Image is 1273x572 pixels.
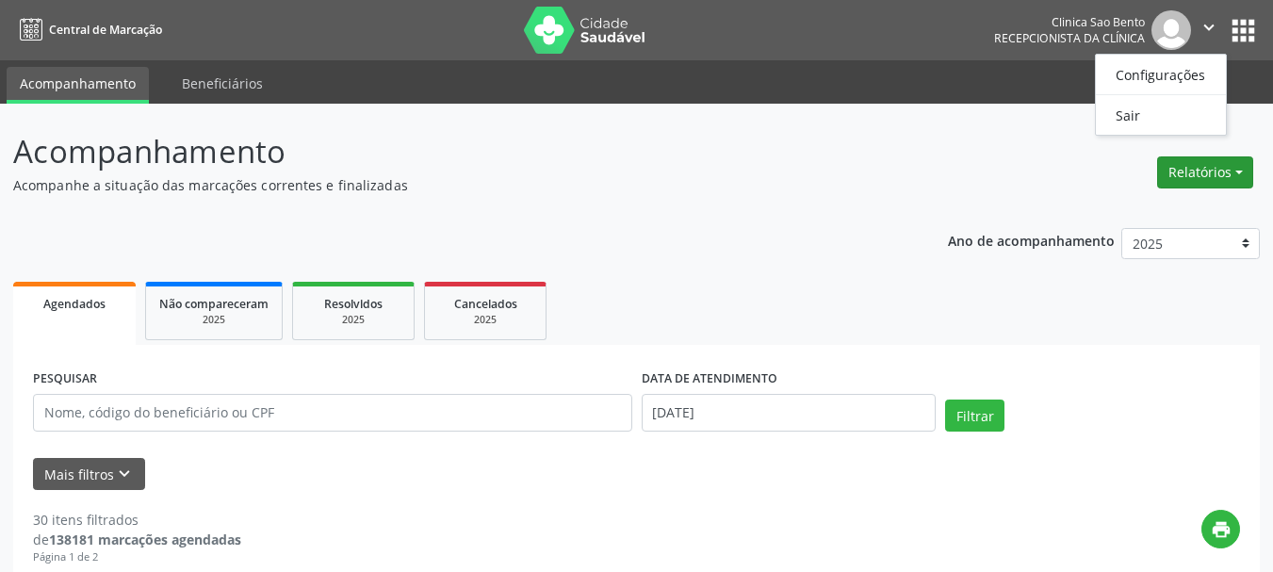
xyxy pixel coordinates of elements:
[1096,102,1226,128] a: Sair
[1151,10,1191,50] img: img
[1096,61,1226,88] a: Configurações
[33,510,241,530] div: 30 itens filtrados
[1191,10,1227,50] button: 
[994,14,1145,30] div: Clinica Sao Bento
[324,296,383,312] span: Resolvidos
[1157,156,1253,188] button: Relatórios
[13,175,886,195] p: Acompanhe a situação das marcações correntes e finalizadas
[49,531,241,548] strong: 138181 marcações agendadas
[642,365,777,394] label: DATA DE ATENDIMENTO
[945,400,1004,432] button: Filtrar
[642,394,937,432] input: Selecione um intervalo
[994,30,1145,46] span: Recepcionista da clínica
[33,458,145,491] button: Mais filtroskeyboard_arrow_down
[114,464,135,484] i: keyboard_arrow_down
[13,14,162,45] a: Central de Marcação
[1201,510,1240,548] button: print
[7,67,149,104] a: Acompanhamento
[33,365,97,394] label: PESQUISAR
[43,296,106,312] span: Agendados
[1227,14,1260,47] button: apps
[948,228,1115,252] p: Ano de acompanhamento
[1095,54,1227,136] ul: 
[13,128,886,175] p: Acompanhamento
[169,67,276,100] a: Beneficiários
[159,313,269,327] div: 2025
[49,22,162,38] span: Central de Marcação
[438,313,532,327] div: 2025
[454,296,517,312] span: Cancelados
[159,296,269,312] span: Não compareceram
[1199,17,1219,38] i: 
[306,313,400,327] div: 2025
[1211,519,1232,540] i: print
[33,394,632,432] input: Nome, código do beneficiário ou CPF
[33,530,241,549] div: de
[33,549,241,565] div: Página 1 de 2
